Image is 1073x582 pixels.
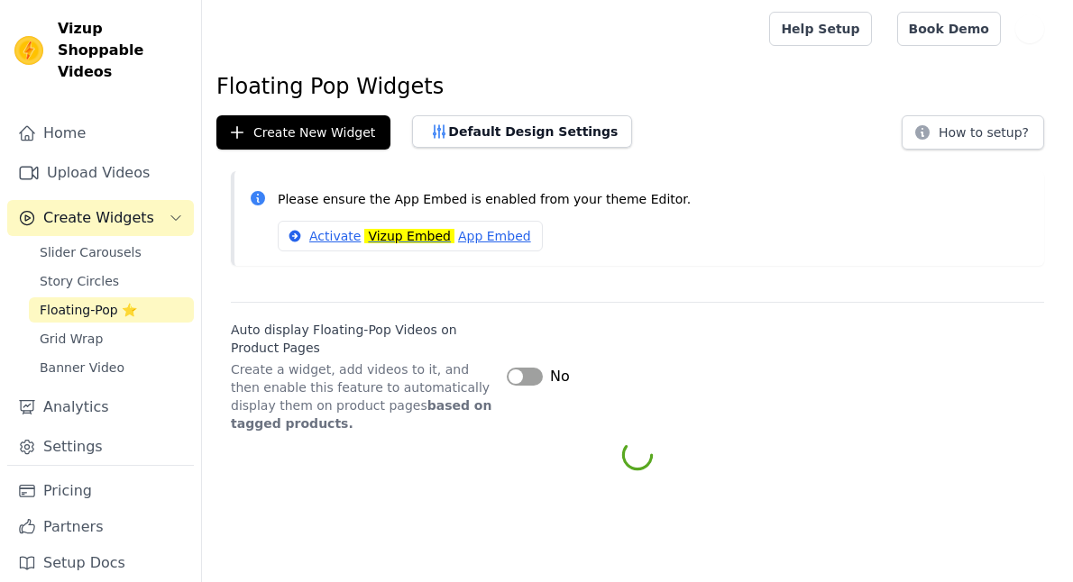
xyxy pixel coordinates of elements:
[58,18,187,83] span: Vizup Shoppable Videos
[7,389,194,425] a: Analytics
[902,115,1044,150] button: How to setup?
[278,189,1030,210] p: Please ensure the App Embed is enabled from your theme Editor.
[216,72,1059,101] h1: Floating Pop Widgets
[40,301,137,319] span: Floating-Pop ⭐
[231,398,491,431] strong: based on tagged products.
[7,115,194,151] a: Home
[550,366,570,387] span: No
[897,12,1001,46] a: Book Demo
[29,240,194,265] a: Slider Carousels
[7,545,194,581] a: Setup Docs
[231,360,492,432] p: Create a widget, add videos to it, and then enable this feature to automatically display them on ...
[278,221,543,251] a: ActivateVizup EmbedApp Embed
[231,321,492,357] label: Auto display Floating-Pop Videos on Product Pages
[40,243,142,261] span: Slider Carousels
[507,366,570,387] button: No
[412,115,632,148] button: Default Design Settings
[29,268,194,294] a: Story Circles
[7,155,194,191] a: Upload Videos
[14,36,43,65] img: Vizup
[902,128,1044,145] a: How to setup?
[769,12,871,46] a: Help Setup
[364,229,454,243] mark: Vizup Embed
[29,355,194,380] a: Banner Video
[43,207,154,229] span: Create Widgets
[7,200,194,236] button: Create Widgets
[7,473,194,509] a: Pricing
[40,272,119,290] span: Story Circles
[216,115,390,150] button: Create New Widget
[29,326,194,351] a: Grid Wrap
[29,297,194,323] a: Floating-Pop ⭐
[40,359,124,377] span: Banner Video
[40,330,103,348] span: Grid Wrap
[7,429,194,465] a: Settings
[7,509,194,545] a: Partners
